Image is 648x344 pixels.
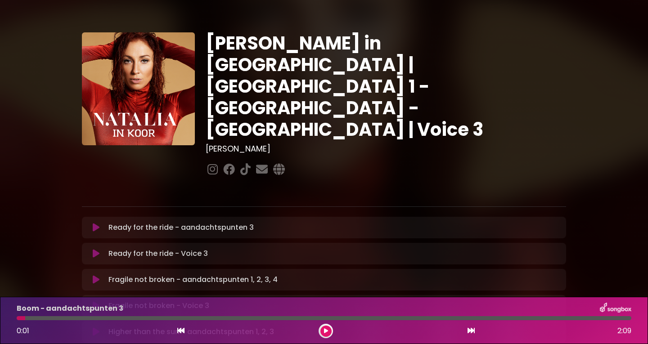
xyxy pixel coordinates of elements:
[17,326,29,336] span: 0:01
[108,248,208,259] p: Ready for the ride - Voice 3
[17,303,123,314] p: Boom - aandachtspunten 3
[206,32,566,140] h1: [PERSON_NAME] in [GEOGRAPHIC_DATA] | [GEOGRAPHIC_DATA] 1 - [GEOGRAPHIC_DATA] - [GEOGRAPHIC_DATA] ...
[108,274,278,285] p: Fragile not broken - aandachtspunten 1, 2, 3, 4
[600,303,631,314] img: songbox-logo-white.png
[82,32,195,145] img: YTVS25JmS9CLUqXqkEhs
[206,144,566,154] h3: [PERSON_NAME]
[617,326,631,336] span: 2:09
[108,222,254,233] p: Ready for the ride - aandachtspunten 3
